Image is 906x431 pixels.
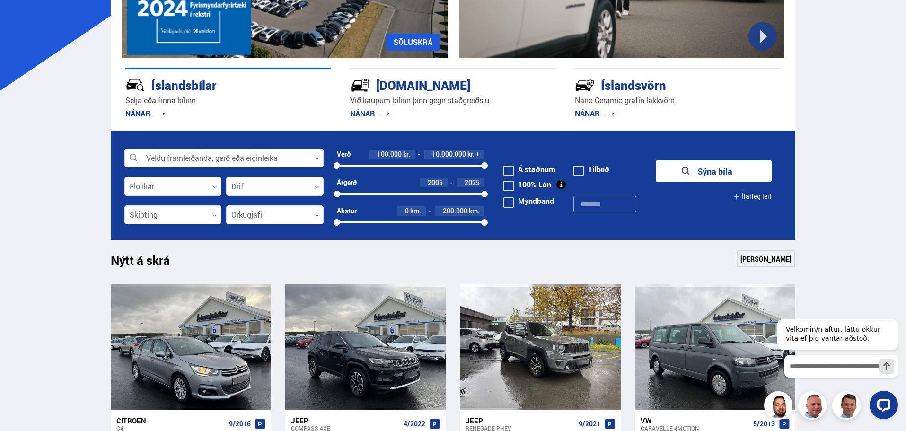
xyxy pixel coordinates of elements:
[386,34,440,51] a: SÖLUSKRÁ
[765,393,794,421] img: nhp88E3Fdnt1Opn2.png
[770,302,902,427] iframe: LiveChat chat widget
[503,197,554,205] label: Myndband
[503,166,555,173] label: Á staðnum
[111,253,186,273] h1: Nýtt á skrá
[405,206,409,215] span: 0
[476,150,480,158] span: +
[432,150,466,158] span: 10.000.000
[125,75,145,95] img: JRvxyua_JYH6wB4c.svg
[125,95,331,106] p: Selja eða finna bílinn
[410,207,421,215] span: km.
[656,160,772,182] button: Sýna bíla
[737,250,795,267] a: [PERSON_NAME]
[575,75,595,95] img: -Svtn6bYgwAsiwNX.svg
[428,178,443,187] span: 2005
[337,150,351,158] div: Verð
[503,181,551,188] label: 100% Lán
[116,416,225,425] div: Citroen
[404,420,425,428] span: 4/2022
[573,166,609,173] label: Tilboð
[575,76,747,93] div: Íslandsvörn
[467,150,475,158] span: kr.
[403,150,410,158] span: kr.
[579,420,600,428] span: 9/2021
[350,95,556,106] p: Við kaupum bílinn þinn gegn staðgreiðslu
[377,150,402,158] span: 100.000
[337,179,357,186] div: Árgerð
[733,186,772,207] button: Ítarleg leit
[229,420,251,428] span: 9/2016
[575,108,615,119] a: NÁNAR
[350,75,370,95] img: tr5P-W3DuiFaO7aO.svg
[350,76,522,93] div: [DOMAIN_NAME]
[575,95,781,106] p: Nano Ceramic grafín lakkvörn
[466,416,574,425] div: Jeep
[337,207,357,215] div: Akstur
[641,416,749,425] div: VW
[125,108,166,119] a: NÁNAR
[753,420,775,428] span: 5/2013
[443,206,467,215] span: 200.000
[465,178,480,187] span: 2025
[350,108,390,119] a: NÁNAR
[125,76,298,93] div: Íslandsbílar
[469,207,480,215] span: km.
[291,416,400,425] div: Jeep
